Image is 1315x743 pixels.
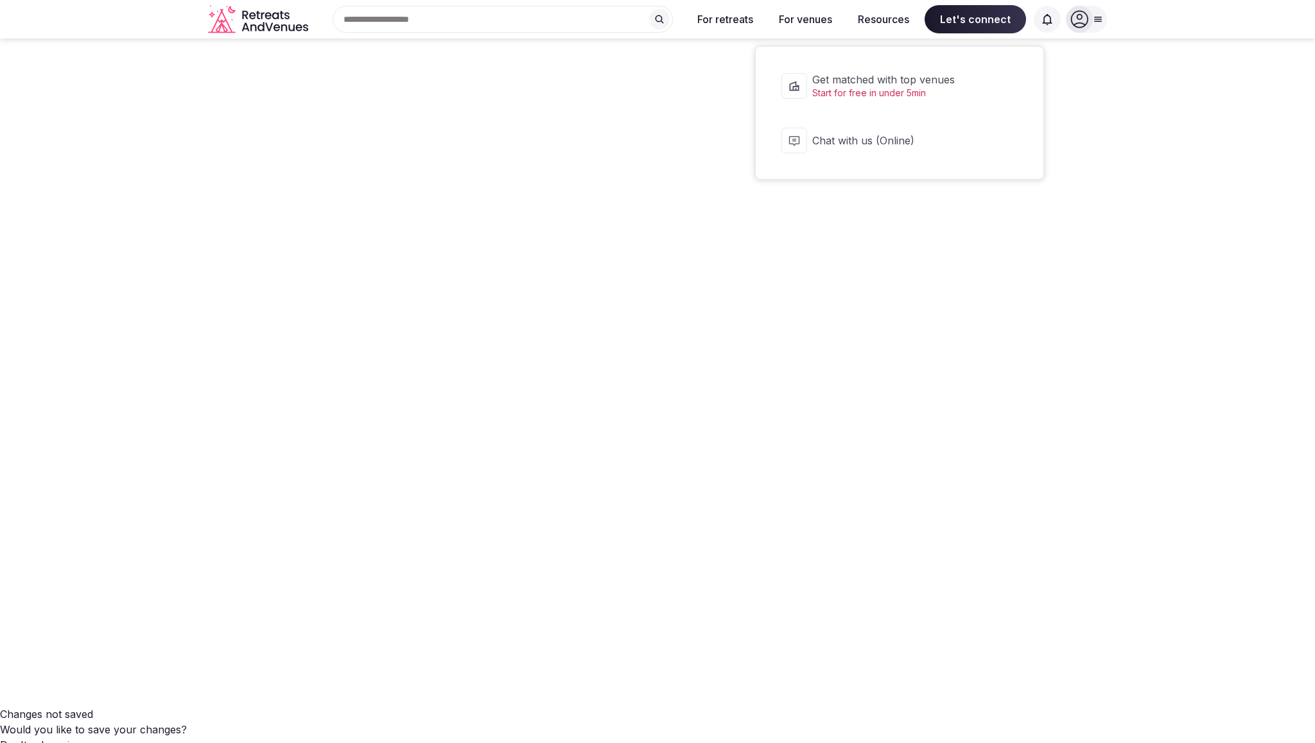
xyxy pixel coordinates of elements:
[208,5,311,34] a: Visit the homepage
[848,5,919,33] button: Resources
[208,5,311,34] svg: Retreats and Venues company logo
[812,133,1004,148] span: Chat with us (Online)
[925,5,1026,33] span: Let's connect
[769,115,1031,166] button: Chat with us (Online)
[812,87,1004,99] span: Start for free in under 5min
[769,5,842,33] button: For venues
[687,5,763,33] button: For retreats
[812,73,1004,87] span: Get matched with top venues
[769,60,1031,112] a: Get matched with top venuesStart for free in under 5min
